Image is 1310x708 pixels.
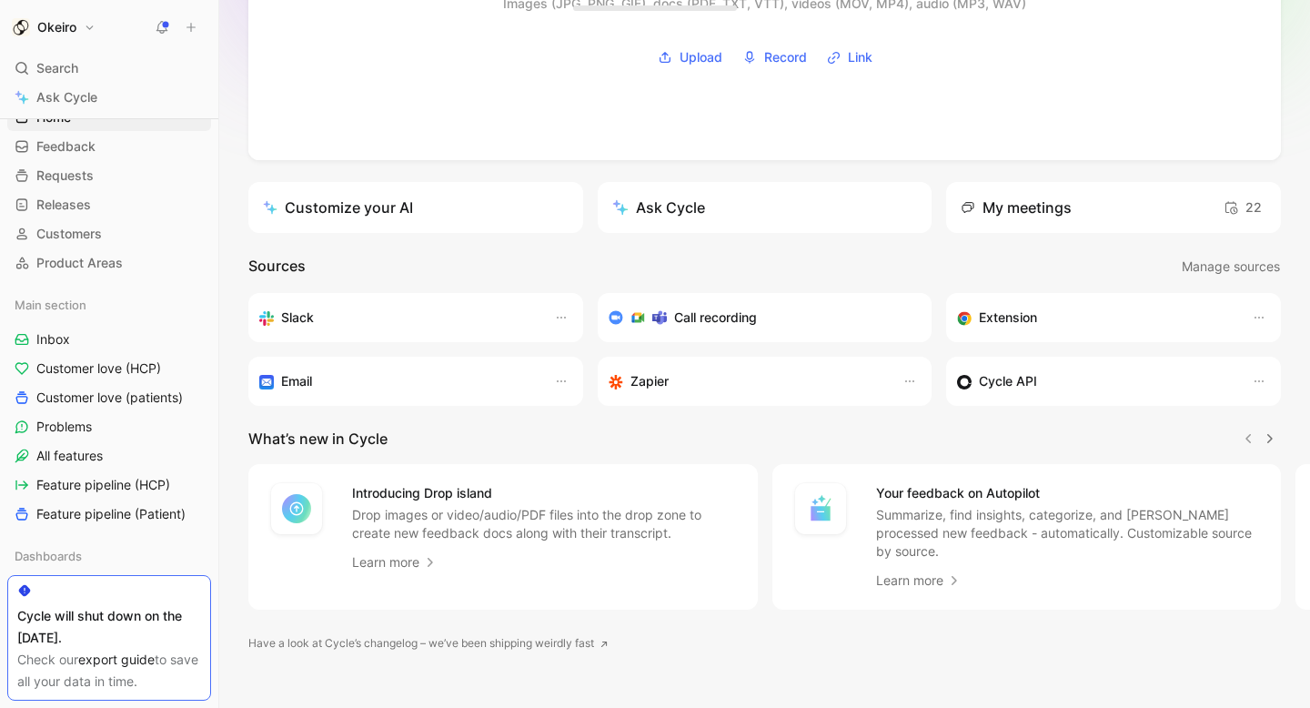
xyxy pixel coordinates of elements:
[961,197,1072,218] div: My meetings
[17,649,201,693] div: Check our to save all your data in time.
[7,355,211,382] a: Customer love (HCP)
[15,296,86,314] span: Main section
[36,225,102,243] span: Customers
[7,162,211,189] a: Requests
[352,551,438,573] a: Learn more
[7,249,211,277] a: Product Areas
[281,307,314,329] h3: Slack
[848,46,872,68] span: Link
[352,482,736,504] h4: Introducing Drop island
[598,182,932,233] button: Ask Cycle
[876,482,1260,504] h4: Your feedback on Autopilot
[609,370,885,392] div: Capture feedback from thousands of sources with Zapier (survey results, recordings, sheets, etc).
[36,137,96,156] span: Feedback
[36,330,70,349] span: Inbox
[12,18,30,36] img: Okeiro
[7,191,211,218] a: Releases
[36,505,186,523] span: Feature pipeline (Patient)
[36,476,170,494] span: Feature pipeline (HCP)
[7,133,211,160] a: Feedback
[259,370,536,392] div: Forward emails to your feedback inbox
[7,326,211,353] a: Inbox
[1224,197,1262,218] span: 22
[736,44,813,71] button: Record
[979,370,1037,392] h3: Cycle API
[36,389,183,407] span: Customer love (patients)
[7,442,211,470] a: All features
[263,197,413,218] div: Customize your AI
[957,307,1234,329] div: Capture feedback from anywhere on the web
[248,182,583,233] a: Customize your AI
[7,15,100,40] button: OkeiroOkeiro
[7,542,211,692] div: DashboardsVoice of CustomerProduct satisfactionCustomer viewTrends
[651,44,729,71] button: Upload
[352,506,736,542] p: Drop images or video/audio/PDF files into the drop zone to create new feedback docs along with th...
[609,307,907,329] div: Record & transcribe meetings from Zoom, Meet & Teams.
[36,254,123,272] span: Product Areas
[957,370,1234,392] div: Sync customers & send feedback from custom sources. Get inspired by our favorite use case
[17,605,201,649] div: Cycle will shut down on the [DATE].
[36,86,97,108] span: Ask Cycle
[36,196,91,214] span: Releases
[7,84,211,111] a: Ask Cycle
[612,197,705,218] div: Ask Cycle
[248,255,306,278] h2: Sources
[7,220,211,248] a: Customers
[764,46,807,68] span: Record
[680,46,722,68] span: Upload
[7,471,211,499] a: Feature pipeline (HCP)
[259,307,536,329] div: Sync your customers, send feedback and get updates in Slack
[821,44,879,71] button: Link
[281,370,312,392] h3: Email
[876,506,1260,561] p: Summarize, find insights, categorize, and [PERSON_NAME] processed new feedback - automatically. C...
[15,547,82,565] span: Dashboards
[7,291,211,319] div: Main section
[876,570,962,592] a: Learn more
[979,307,1037,329] h3: Extension
[248,428,388,450] h2: What’s new in Cycle
[37,19,76,35] h1: Okeiro
[248,634,609,652] a: Have a look at Cycle’s changelog – we’ve been shipping weirdly fast
[78,652,155,667] a: export guide
[7,55,211,82] div: Search
[36,447,103,465] span: All features
[36,359,161,378] span: Customer love (HCP)
[7,501,211,528] a: Feature pipeline (Patient)
[1182,256,1280,278] span: Manage sources
[7,413,211,440] a: Problems
[1219,193,1266,222] button: 22
[36,418,92,436] span: Problems
[7,542,211,570] div: Dashboards
[1181,255,1281,278] button: Manage sources
[7,384,211,411] a: Customer love (patients)
[36,57,78,79] span: Search
[7,291,211,528] div: Main sectionInboxCustomer love (HCP)Customer love (patients)ProblemsAll featuresFeature pipeline ...
[630,370,669,392] h3: Zapier
[36,167,94,185] span: Requests
[674,307,757,329] h3: Call recording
